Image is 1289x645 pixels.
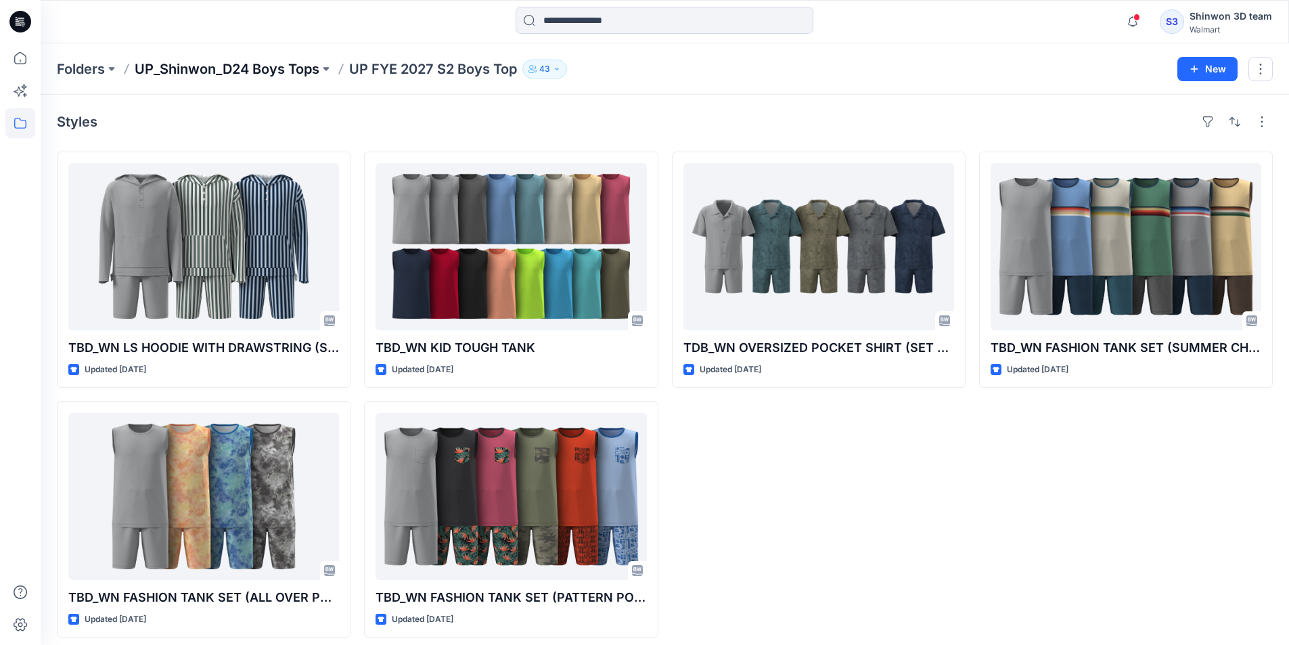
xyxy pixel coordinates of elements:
a: UP_Shinwon_D24 Boys Tops [135,60,319,79]
a: TBD_WN LS HOODIE WITH DRAWSTRING (SET W.SHORTS) [68,163,339,330]
a: TBD_WN FASHION TANK SET (ALL OVER PRINTS) [68,413,339,580]
a: TDB_WN OVERSIZED POCKET SHIRT (SET W.SHORTER SHORTS) [683,163,954,330]
p: Updated [DATE] [392,613,453,627]
p: TBD_WN LS HOODIE WITH DRAWSTRING (SET W.SHORTS) [68,338,339,357]
button: 43 [522,60,567,79]
a: TBD_WN KID TOUGH TANK [376,163,646,330]
p: TBD_WN KID TOUGH TANK [376,338,646,357]
button: New [1177,57,1238,81]
p: Updated [DATE] [85,613,146,627]
a: TBD_WN FASHION TANK SET (SUMMER CHEST STRIPE) [991,163,1261,330]
p: Updated [DATE] [85,363,146,377]
div: S3 [1160,9,1184,34]
p: Updated [DATE] [1007,363,1068,377]
a: TBD_WN FASHION TANK SET (PATTERN POCKET CONTR BINDING) [376,413,646,580]
p: TBD_WN FASHION TANK SET (ALL OVER PRINTS) [68,588,339,607]
p: Updated [DATE] [392,363,453,377]
div: Shinwon 3D team [1190,8,1272,24]
p: Updated [DATE] [700,363,761,377]
p: TBD_WN FASHION TANK SET (PATTERN POCKET CONTR BINDING) [376,588,646,607]
h4: Styles [57,114,97,130]
a: Folders [57,60,105,79]
p: 43 [539,62,550,76]
p: TDB_WN OVERSIZED POCKET SHIRT (SET W.SHORTER SHORTS) [683,338,954,357]
div: Walmart [1190,24,1272,35]
p: UP FYE 2027 S2 Boys Top [349,60,517,79]
p: TBD_WN FASHION TANK SET (SUMMER CHEST STRIPE) [991,338,1261,357]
